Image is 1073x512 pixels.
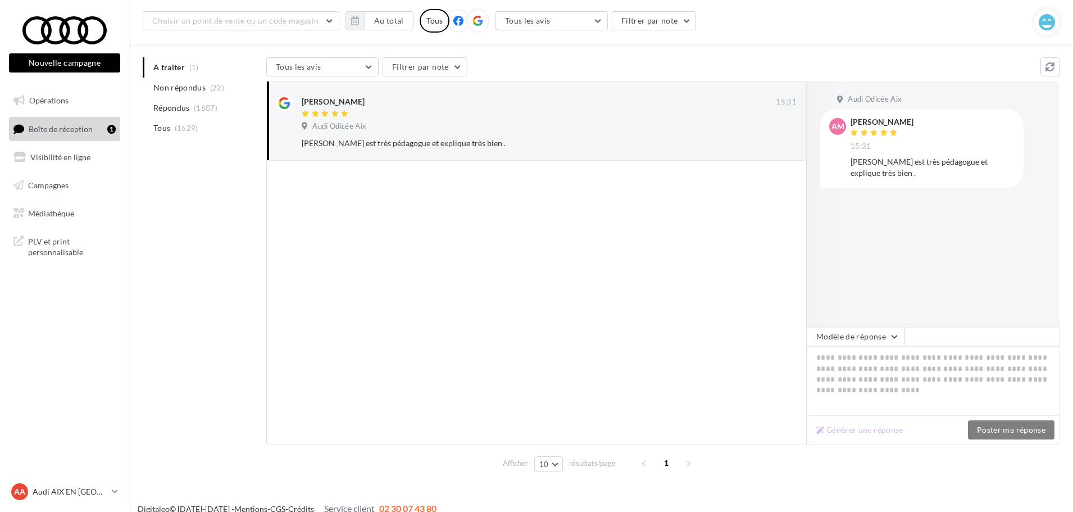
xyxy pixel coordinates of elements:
[776,97,797,107] span: 15:31
[7,202,122,225] a: Médiathèque
[312,121,366,132] span: Audi Odicée Aix
[153,82,206,93] span: Non répondus
[345,11,413,30] button: Au total
[107,125,116,134] div: 1
[143,11,339,30] button: Choisir un point de vente ou un code magasin
[505,16,551,25] span: Tous les avis
[812,423,908,437] button: Générer une réponse
[266,57,379,76] button: Tous les avis
[7,146,122,169] a: Visibilité en ligne
[210,83,224,92] span: (22)
[503,458,528,469] span: Afficher
[152,16,319,25] span: Choisir un point de vente ou un code magasin
[848,94,902,105] span: Audi Odicée Aix
[9,53,120,73] button: Nouvelle campagne
[276,62,321,71] span: Tous les avis
[365,11,413,30] button: Au total
[612,11,697,30] button: Filtrer par note
[851,118,913,126] div: [PERSON_NAME]
[29,96,69,105] span: Opérations
[831,121,844,132] span: am
[9,481,120,502] a: AA Audi AIX EN [GEOGRAPHIC_DATA]
[7,174,122,197] a: Campagnes
[968,420,1054,439] button: Poster ma réponse
[569,458,616,469] span: résultats/page
[302,138,724,149] div: [PERSON_NAME] est très pédagogue et explique très bien .
[28,234,116,258] span: PLV et print personnalisable
[539,460,549,469] span: 10
[175,124,198,133] span: (1629)
[30,152,90,162] span: Visibilité en ligne
[28,208,74,218] span: Médiathèque
[657,454,675,472] span: 1
[153,123,170,134] span: Tous
[7,89,122,112] a: Opérations
[7,117,122,141] a: Boîte de réception1
[29,124,93,133] span: Boîte de réception
[28,180,69,190] span: Campagnes
[807,327,904,346] button: Modèle de réponse
[302,96,365,107] div: [PERSON_NAME]
[534,456,563,472] button: 10
[33,486,107,497] p: Audi AIX EN [GEOGRAPHIC_DATA]
[383,57,467,76] button: Filtrer par note
[7,229,122,262] a: PLV et print personnalisable
[420,9,449,33] div: Tous
[194,103,217,112] span: (1607)
[14,486,25,497] span: AA
[495,11,608,30] button: Tous les avis
[153,102,190,114] span: Répondus
[851,156,1015,179] div: [PERSON_NAME] est très pédagogue et explique très bien .
[851,142,871,152] span: 15:31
